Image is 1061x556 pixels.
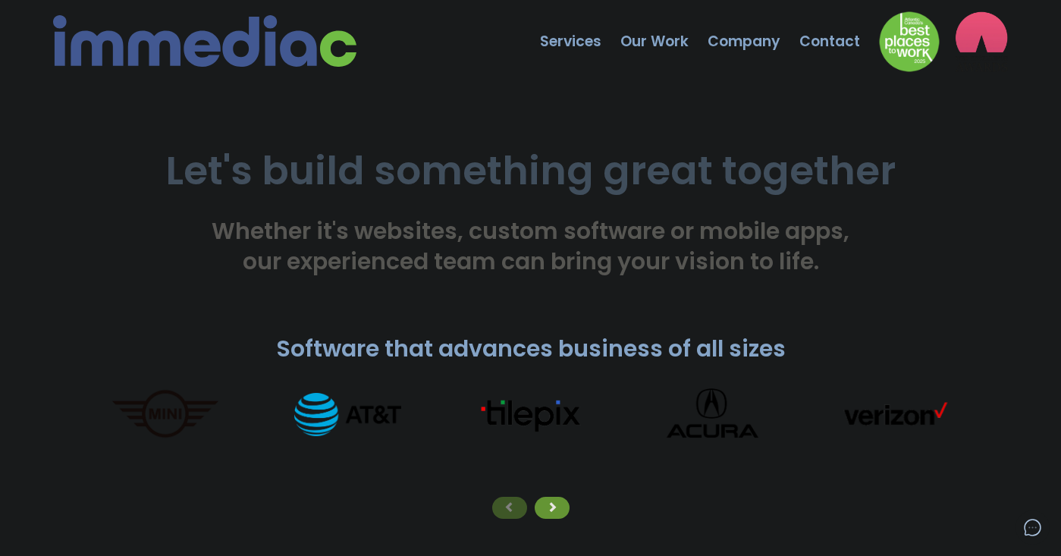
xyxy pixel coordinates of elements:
[165,143,896,198] span: Let's build something great together
[74,388,256,441] img: MINI_logo.png
[621,379,803,451] img: Acura_logo.png
[955,11,1008,72] img: logo2_wea_nobg.webp
[879,11,940,72] img: Down
[540,4,620,57] a: Services
[708,4,799,57] a: Company
[439,395,621,433] img: tilepixLogo.png
[53,15,356,67] img: immediac
[276,332,786,365] span: Software that advances business of all sizes
[799,4,879,57] a: Contact
[212,215,849,278] span: Whether it's websites, custom software or mobile apps, our experienced team can bring your vision...
[620,4,708,57] a: Our Work
[804,396,986,434] img: verizonLogo.png
[256,393,438,437] img: AT%26T_logo.png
